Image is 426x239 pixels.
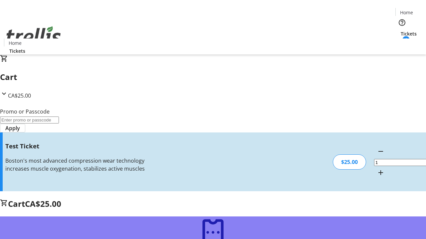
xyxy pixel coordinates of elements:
span: Tickets [9,47,25,54]
button: Cart [395,37,409,50]
div: Boston's most advanced compression wear technology increases muscle oxygenation, stabilizes activ... [5,157,151,173]
span: Tickets [401,30,417,37]
button: Help [395,16,409,29]
img: Orient E2E Organization pzrU8cvMMr's Logo [4,19,63,52]
div: $25.00 [333,154,366,170]
span: Home [400,9,413,16]
a: Home [396,9,417,16]
a: Tickets [4,47,31,54]
button: Decrement by one [374,145,387,158]
button: Increment by one [374,166,387,179]
span: CA$25.00 [25,198,61,209]
a: Tickets [395,30,422,37]
h3: Test Ticket [5,141,151,151]
span: CA$25.00 [8,92,31,99]
span: Home [9,40,22,46]
a: Home [4,40,26,46]
span: Apply [5,124,20,132]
